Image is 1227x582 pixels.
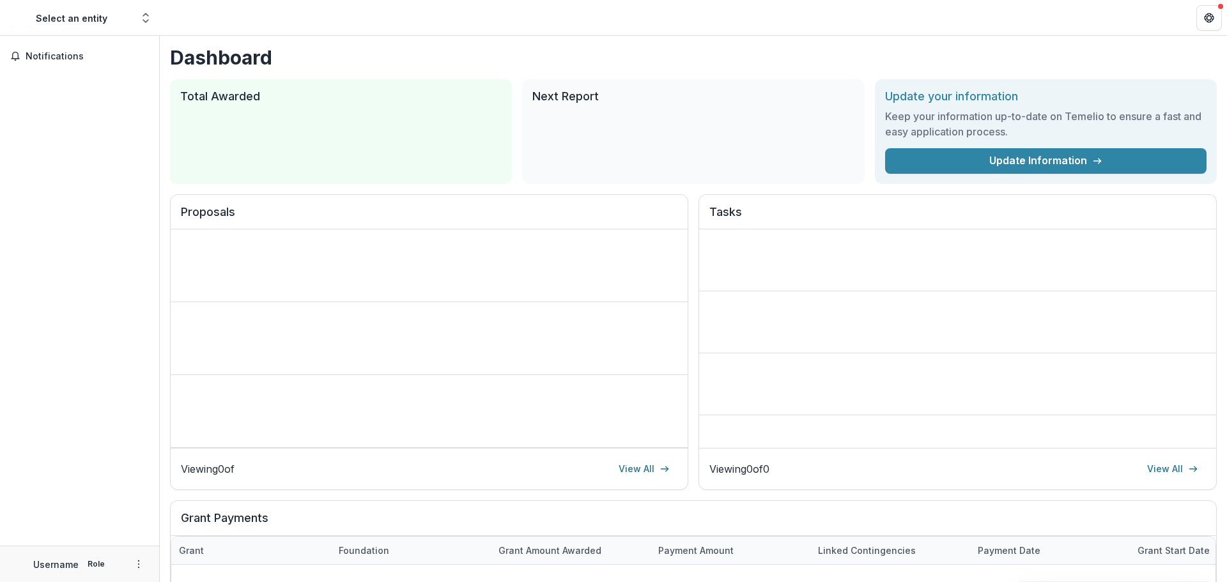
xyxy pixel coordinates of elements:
[5,46,154,66] button: Notifications
[33,558,79,571] p: Username
[180,89,502,103] h2: Total Awarded
[36,11,107,25] div: Select an entity
[131,556,146,572] button: More
[26,51,149,62] span: Notifications
[84,558,109,570] p: Role
[137,5,155,31] button: Open entity switcher
[181,205,677,229] h2: Proposals
[170,46,1217,69] h1: Dashboard
[181,461,235,477] p: Viewing 0 of
[885,148,1207,174] a: Update Information
[709,461,769,477] p: Viewing 0 of 0
[885,89,1207,103] h2: Update your information
[181,511,1206,535] h2: Grant Payments
[885,109,1207,139] h3: Keep your information up-to-date on Temelio to ensure a fast and easy application process.
[709,205,1206,229] h2: Tasks
[611,459,677,479] a: View All
[1139,459,1206,479] a: View All
[532,89,854,103] h2: Next Report
[1196,5,1222,31] button: Get Help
